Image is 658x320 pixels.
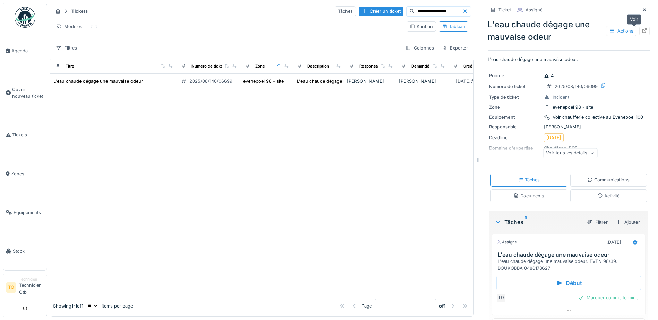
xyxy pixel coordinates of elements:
[19,277,44,298] li: Technicien Otb
[13,248,44,255] span: Stock
[14,209,44,216] span: Équipements
[6,282,16,293] li: TO
[19,277,44,282] div: Technicien
[488,18,650,43] div: L'eau chaude dégage une mauvaise odeur
[12,86,44,99] span: Ouvrir nouveau ticket
[518,177,540,183] div: Tâches
[525,7,542,13] div: Assigné
[546,134,561,141] div: [DATE]
[456,78,493,85] div: [DATE] @ 10:27:49
[489,114,541,121] div: Équipement
[489,104,541,110] div: Zone
[553,114,643,121] div: Voir chaufferie collective au Evenepoel 100
[584,217,610,227] div: Filtrer
[525,218,527,226] sup: 1
[3,193,47,232] a: Équipements
[53,43,80,53] div: Filtres
[597,193,619,199] div: Activité
[543,148,597,158] div: Voir tous les détails
[15,7,35,28] img: Badge_color-CXgf-gQk.svg
[11,170,44,177] span: Zones
[359,7,403,16] div: Créer un ticket
[3,154,47,193] a: Zones
[489,124,541,130] div: Responsable
[587,177,630,183] div: Communications
[606,239,621,246] div: [DATE]
[3,116,47,154] a: Tickets
[189,78,232,85] div: 2025/08/146/06699
[555,83,598,90] div: 2025/08/146/06699
[489,72,541,79] div: Priorité
[53,303,83,309] div: Showing 1 - 1 of 1
[606,26,636,36] div: Actions
[11,47,44,54] span: Agenda
[627,14,641,24] div: Voir
[553,104,593,110] div: evenepoel 98 - site
[544,72,554,79] div: 4
[3,70,47,116] a: Ouvrir nouveau ticket
[399,78,445,85] div: [PERSON_NAME]
[496,293,506,303] div: TO
[513,193,544,199] div: Documents
[53,78,143,85] div: L'eau chaude dégage une mauvaise odeur
[402,43,437,53] div: Colonnes
[86,303,133,309] div: items per page
[438,43,471,53] div: Exporter
[297,78,387,85] div: L'eau chaude dégage une mauvaise odeur.
[53,21,85,32] div: Modèles
[3,32,47,70] a: Agenda
[347,78,393,85] div: [PERSON_NAME]
[553,94,569,100] div: Incident
[410,23,433,30] div: Kanban
[498,7,511,13] div: Ticket
[307,63,329,69] div: Description
[335,6,356,16] div: Tâches
[69,8,91,15] strong: Tickets
[361,303,372,309] div: Page
[613,217,643,227] div: Ajouter
[3,232,47,270] a: Stock
[66,63,74,69] div: Titre
[243,78,284,85] div: evenepoel 98 - site
[575,293,641,302] div: Marquer comme terminé
[489,83,541,90] div: Numéro de ticket
[489,94,541,100] div: Type de ticket
[255,63,265,69] div: Zone
[498,251,642,258] h3: L'eau chaude dégage une mauvaise odeur
[439,303,446,309] strong: of 1
[191,63,224,69] div: Numéro de ticket
[489,134,541,141] div: Deadline
[442,23,465,30] div: Tableau
[411,63,436,69] div: Demandé par
[496,239,517,245] div: Assigné
[496,276,641,290] div: Début
[498,258,642,271] div: L'eau chaude dégage une mauvaise odeur. EVEN 98/39. BOUKOBBA 0486178627
[489,124,648,130] div: [PERSON_NAME]
[12,132,44,138] span: Tickets
[6,277,44,300] a: TO TechnicienTechnicien Otb
[488,56,650,63] p: L'eau chaude dégage une mauvaise odeur.
[463,63,477,69] div: Créé le
[495,218,581,226] div: Tâches
[359,63,384,69] div: Responsable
